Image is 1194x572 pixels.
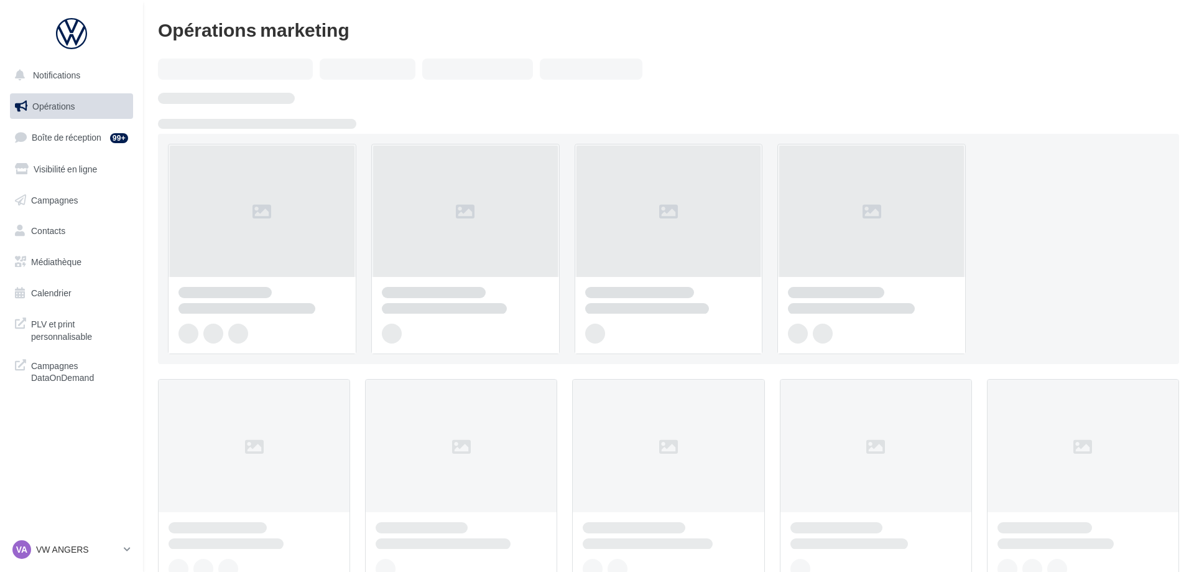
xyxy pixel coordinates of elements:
a: VA VW ANGERS [10,538,133,561]
span: Campagnes [31,194,78,205]
a: Campagnes [7,187,136,213]
span: Campagnes DataOnDemand [31,357,128,384]
a: Visibilité en ligne [7,156,136,182]
a: Médiathèque [7,249,136,275]
span: Boîte de réception [32,132,101,143]
p: VW ANGERS [36,543,119,556]
span: PLV et print personnalisable [31,316,128,342]
span: Calendrier [31,288,72,298]
a: Opérations [7,93,136,120]
a: Contacts [7,218,136,244]
span: Médiathèque [31,256,81,267]
span: Notifications [33,70,80,80]
div: Opérations marketing [158,20,1179,39]
div: 99+ [110,133,128,143]
button: Notifications [7,62,131,88]
a: Boîte de réception99+ [7,124,136,151]
a: Campagnes DataOnDemand [7,352,136,389]
a: Calendrier [7,280,136,306]
span: VA [16,543,27,556]
span: Contacts [31,225,65,236]
span: Visibilité en ligne [34,164,97,174]
span: Opérations [32,101,75,111]
a: PLV et print personnalisable [7,311,136,347]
